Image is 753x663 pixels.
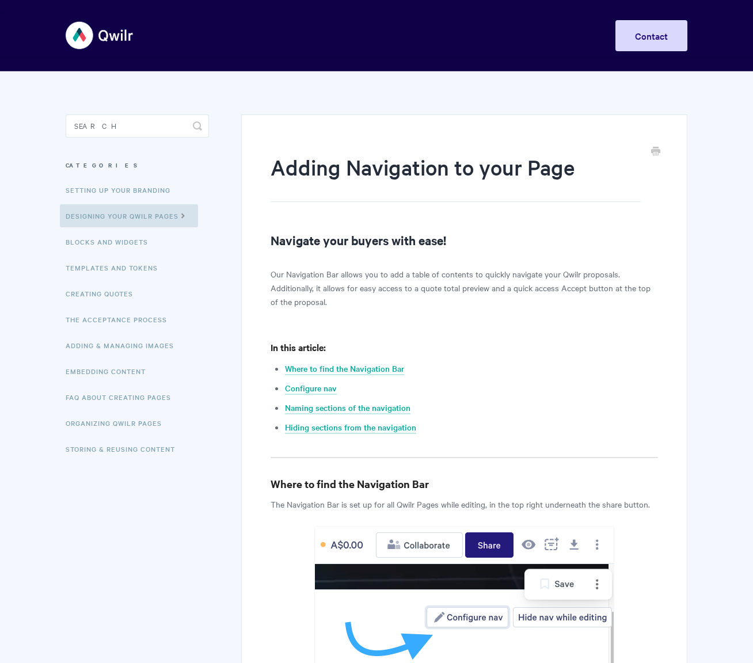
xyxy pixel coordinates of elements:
[66,178,179,201] a: Setting up your Branding
[66,308,176,331] a: The Acceptance Process
[66,115,209,138] input: Search
[66,230,157,253] a: Blocks and Widgets
[271,341,326,353] b: In this article:
[66,334,182,357] a: Adding & Managing Images
[66,155,209,176] h3: Categories
[60,204,198,227] a: Designing Your Qwilr Pages
[271,476,658,492] h3: Where to find the Navigation Bar
[285,402,410,414] a: Naming sections of the navigation
[285,421,416,434] a: Hiding sections from the navigation
[271,267,658,308] p: Our Navigation Bar allows you to add a table of contents to quickly navigate your Qwilr proposals...
[271,497,658,511] p: The Navigation Bar is set up for all Qwilr Pages while editing, in the top right underneath the s...
[66,360,154,383] a: Embedding Content
[66,386,180,409] a: FAQ About Creating Pages
[285,382,337,395] a: Configure nav
[66,14,134,57] img: Qwilr Help Center
[651,146,660,158] a: Print this Article
[66,411,170,435] a: Organizing Qwilr Pages
[285,363,404,375] a: Where to find the Navigation Bar
[66,282,142,305] a: Creating Quotes
[66,256,166,279] a: Templates and Tokens
[271,231,658,249] h2: Navigate your buyers with ease!
[271,153,641,202] h1: Adding Navigation to your Page
[615,20,687,51] a: Contact
[66,437,184,460] a: Storing & Reusing Content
